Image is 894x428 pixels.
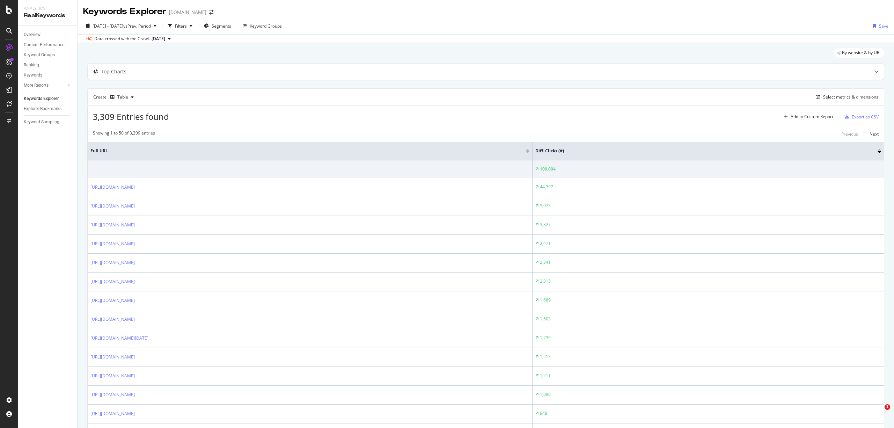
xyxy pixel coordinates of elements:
[24,72,42,79] div: Keywords
[24,51,55,59] div: Keyword Groups
[24,51,72,59] a: Keyword Groups
[90,240,135,247] a: [URL][DOMAIN_NAME]
[842,51,881,55] span: By website & by URL
[24,31,41,38] div: Overview
[540,335,551,341] div: 1,239
[540,259,551,266] div: 2,341
[90,391,135,398] a: [URL][DOMAIN_NAME]
[24,72,72,79] a: Keywords
[240,20,285,31] button: Keyword Groups
[24,6,72,12] div: Analytics
[24,105,72,113] a: Explorer Bookmarks
[540,297,551,303] div: 1,669
[870,131,879,137] div: Next
[212,23,231,29] span: Segments
[540,316,551,322] div: 1,503
[791,115,833,119] div: Add to Custom Report
[83,6,166,17] div: Keywords Explorer
[90,354,135,361] a: [URL][DOMAIN_NAME]
[540,410,547,416] div: 948
[90,297,135,304] a: [URL][DOMAIN_NAME]
[879,23,888,29] div: Save
[90,184,135,191] a: [URL][DOMAIN_NAME]
[93,23,123,29] span: [DATE] - [DATE]
[24,95,59,102] div: Keywords Explorer
[540,184,553,190] div: 44,397
[24,31,72,38] a: Overview
[24,61,39,69] div: Ranking
[841,131,858,137] div: Previous
[540,240,551,247] div: 2,471
[885,404,890,410] span: 1
[24,118,59,126] div: Keyword Sampling
[540,391,551,398] div: 1,090
[101,68,126,75] div: Top Charts
[535,148,867,154] span: Diff. Clicks (#)
[841,130,858,138] button: Previous
[90,278,135,285] a: [URL][DOMAIN_NAME]
[250,23,282,29] div: Keyword Groups
[540,372,551,379] div: 1,211
[24,41,64,49] div: Content Performance
[90,259,135,266] a: [URL][DOMAIN_NAME]
[870,404,887,421] iframe: Intercom live chat
[842,111,879,122] button: Export as CSV
[24,118,72,126] a: Keyword Sampling
[93,130,155,138] div: Showing 1 to 50 of 3,309 entries
[152,36,165,42] span: 2025 Mar. 27th
[149,35,174,43] button: [DATE]
[169,9,206,16] div: [DOMAIN_NAME]
[540,278,551,284] div: 2,315
[24,61,72,69] a: Ranking
[165,20,195,31] button: Filters
[24,105,61,113] div: Explorer Bookmarks
[201,20,234,31] button: Segments
[813,93,878,101] button: Select metrics & dimensions
[175,23,187,29] div: Filters
[24,82,65,89] a: More Reports
[870,130,879,138] button: Next
[94,36,149,42] div: Data crossed with the Crawl
[209,10,213,15] div: arrow-right-arrow-left
[90,203,135,210] a: [URL][DOMAIN_NAME]
[90,148,515,154] span: Full URL
[852,114,879,120] div: Export as CSV
[90,372,135,379] a: [URL][DOMAIN_NAME]
[90,222,135,228] a: [URL][DOMAIN_NAME]
[823,94,878,100] div: Select metrics & dimensions
[540,354,551,360] div: 1,213
[24,41,72,49] a: Content Performance
[93,92,137,103] div: Create
[781,111,833,122] button: Add to Custom Report
[540,166,556,172] div: 100,004
[834,48,884,58] div: legacy label
[540,222,551,228] div: 3,327
[90,410,135,417] a: [URL][DOMAIN_NAME]
[83,20,159,31] button: [DATE] - [DATE]vsPrev. Period
[90,335,148,342] a: [URL][DOMAIN_NAME][DATE]
[24,12,72,20] div: RealKeywords
[24,82,49,89] div: More Reports
[123,23,151,29] span: vs Prev. Period
[90,316,135,323] a: [URL][DOMAIN_NAME]
[870,20,888,31] button: Save
[93,111,169,122] span: 3,309 Entries found
[117,95,128,99] div: Table
[24,95,72,102] a: Keywords Explorer
[108,92,137,103] button: Table
[540,203,551,209] div: 5,073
